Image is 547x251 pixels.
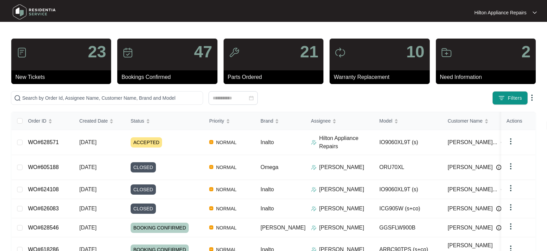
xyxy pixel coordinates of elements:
span: NORMAL [213,185,239,194]
p: Bookings Confirmed [121,73,217,81]
p: 2 [521,44,531,60]
img: Info icon [501,187,506,192]
img: Vercel Logo [209,225,213,229]
p: [PERSON_NAME] [319,163,364,171]
span: NORMAL [213,163,239,171]
p: Need Information [440,73,536,81]
span: CLOSED [131,162,156,172]
th: Created Date [74,112,125,130]
th: Assignee [306,112,374,130]
a: WO#628546 [28,225,59,231]
span: CLOSED [131,184,156,195]
span: ACCEPTED [131,137,162,148]
span: Assignee [311,117,331,125]
img: icon [441,47,452,58]
img: dropdown arrow [507,184,515,192]
img: dropdown arrow [507,137,515,145]
span: [DATE] [79,139,96,145]
img: Assigner Icon [311,206,317,211]
p: [PERSON_NAME] [319,224,364,232]
img: filter icon [498,95,505,101]
span: [PERSON_NAME] [448,224,493,232]
a: WO#624108 [28,186,59,192]
img: residentia service logo [10,2,58,22]
span: [PERSON_NAME]... [448,138,497,147]
th: Actions [501,112,535,130]
span: BOOKING CONFIRMED [131,223,189,233]
a: WO#628571 [28,139,59,145]
span: Status [131,117,144,125]
span: Omega [261,164,278,170]
img: search-icon [14,95,21,101]
span: Created Date [79,117,108,125]
img: dropdown arrow [507,203,515,211]
span: [DATE] [79,164,96,170]
span: [DATE] [79,225,96,231]
p: 47 [194,44,212,60]
p: 23 [88,44,106,60]
span: Inalto [261,206,274,211]
span: Customer Name [448,117,483,125]
img: Vercel Logo [209,206,213,210]
img: dropdown arrow [533,11,537,14]
span: CLOSED [131,204,156,214]
img: Vercel Logo [209,140,213,144]
td: ORU70XL [374,155,442,180]
img: dropdown arrow [528,94,536,102]
span: Priority [209,117,224,125]
input: Search by Order Id, Assignee Name, Customer Name, Brand and Model [22,94,200,102]
th: Model [374,112,442,130]
th: Customer Name [442,112,511,130]
span: NORMAL [213,138,239,147]
p: Warranty Replacement [334,73,429,81]
span: NORMAL [213,205,239,213]
td: IO9060XL9T (s) [374,130,442,155]
span: [PERSON_NAME]... [448,185,497,194]
p: 21 [300,44,318,60]
img: Info icon [496,165,502,170]
span: [PERSON_NAME] [448,163,493,171]
th: Status [125,112,204,130]
th: Order ID [23,112,74,130]
span: Inalto [261,139,274,145]
img: Assigner Icon [311,165,317,170]
button: filter iconFilters [492,91,528,105]
span: Filters [508,95,522,102]
img: dropdown arrow [507,222,515,231]
th: Priority [204,112,255,130]
span: Model [379,117,392,125]
img: Vercel Logo [209,187,213,191]
img: icon [122,47,133,58]
img: Assigner Icon [311,225,317,231]
span: [PERSON_NAME] [448,205,493,213]
p: Hilton Appliance Repairs [474,9,526,16]
span: [DATE] [79,186,96,192]
a: WO#605188 [28,164,59,170]
span: Brand [261,117,273,125]
th: Brand [255,112,306,130]
td: GGSFLW900B [374,218,442,237]
img: Assigner Icon [311,140,317,145]
span: Inalto [261,186,274,192]
span: [DATE] [79,206,96,211]
img: icon [335,47,346,58]
p: [PERSON_NAME] [319,205,364,213]
p: Parts Ordered [228,73,323,81]
img: Info icon [496,225,502,231]
img: Info icon [496,206,502,211]
img: Vercel Logo [209,165,213,169]
td: IO9060XL9T (s) [374,180,442,199]
img: icon [229,47,240,58]
p: New Tickets [15,73,111,81]
img: Assigner Icon [311,187,317,192]
td: ICG905W (s+co) [374,199,442,218]
p: 10 [406,44,424,60]
span: Order ID [28,117,46,125]
span: [PERSON_NAME] [261,225,306,231]
img: Info icon [501,140,506,145]
span: NORMAL [213,224,239,232]
p: Hilton Appliance Repairs [319,134,374,151]
img: icon [16,47,27,58]
a: WO#626083 [28,206,59,211]
img: dropdown arrow [507,162,515,170]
